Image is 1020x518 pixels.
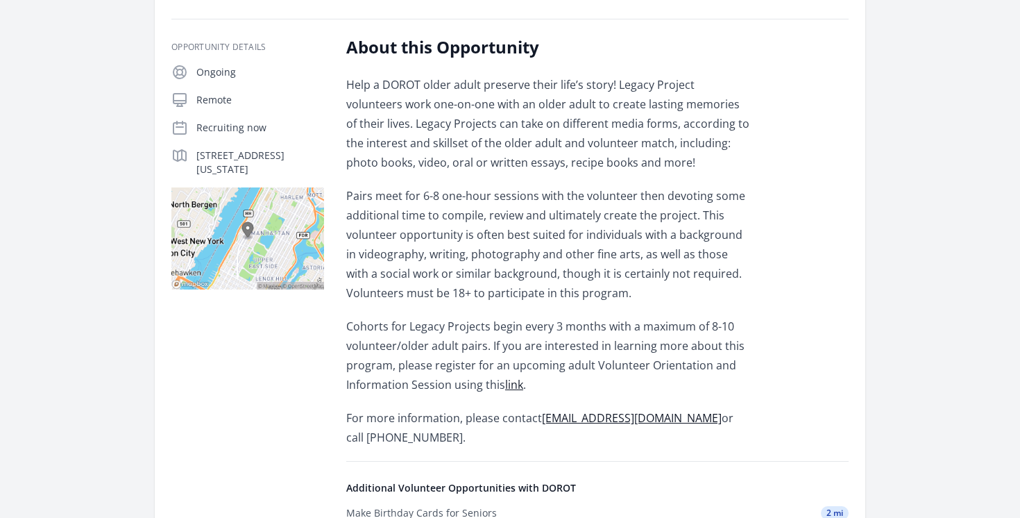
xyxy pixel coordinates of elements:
[346,481,849,495] h4: Additional Volunteer Opportunities with DOROT
[346,186,752,303] p: Pairs meet for 6-8 one-hour sessions with the volunteer then devoting some additional time to com...
[346,317,752,394] p: Cohorts for Legacy Projects begin every 3 months with a maximum of 8-10 volunteer/older adult pai...
[171,187,324,290] img: Map
[196,149,324,176] p: [STREET_ADDRESS][US_STATE]
[196,121,324,135] p: Recruiting now
[505,377,523,392] a: link
[196,65,324,79] p: Ongoing
[346,408,752,447] p: For more information, please contact or call [PHONE_NUMBER].
[542,410,722,426] a: [EMAIL_ADDRESS][DOMAIN_NAME]
[196,93,324,107] p: Remote
[346,36,752,58] h2: About this Opportunity
[346,75,752,172] p: Help a DOROT older adult preserve their life’s story! Legacy Project volunteers work one-on-one w...
[171,42,324,53] h3: Opportunity Details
